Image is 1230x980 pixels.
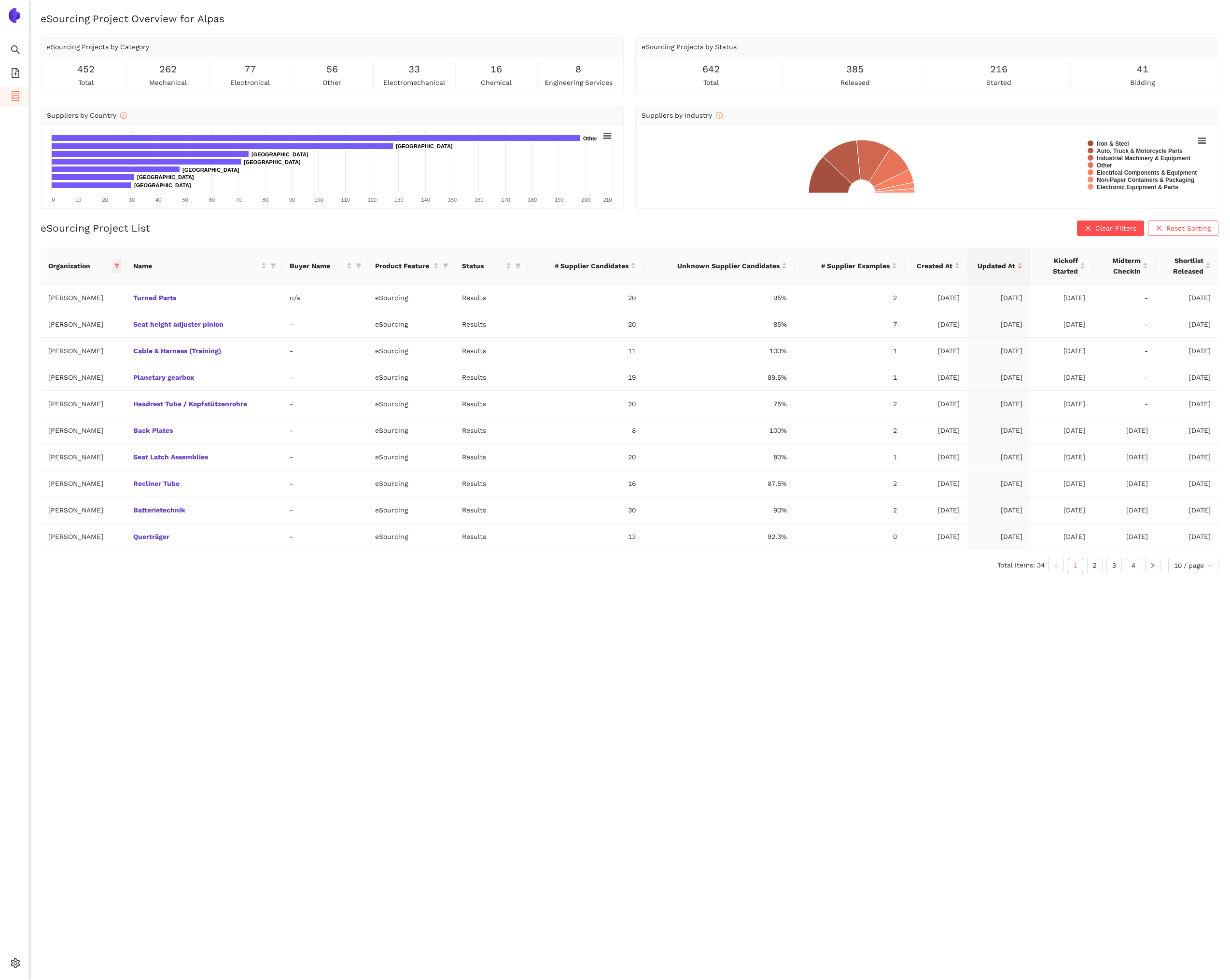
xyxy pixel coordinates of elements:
span: 56 [326,62,338,77]
span: Shortlist Released [1163,255,1203,276]
text: 80 [263,197,268,203]
td: - [1093,285,1156,311]
text: 30 [129,197,135,203]
td: - [282,524,368,550]
td: [DATE] [905,311,967,338]
text: 50 [182,197,188,203]
div: Page Size [1168,558,1218,573]
button: left [1048,558,1064,573]
span: filter [354,259,363,273]
td: [DATE] [905,497,967,524]
td: 16 [527,470,643,497]
td: eSourcing [367,391,454,417]
td: 92.3% [643,524,795,550]
span: filter [515,263,521,269]
td: [DATE] [905,417,967,444]
td: - [282,444,368,470]
td: [DATE] [967,417,1030,444]
span: # Supplier Examples [802,261,890,271]
td: [PERSON_NAME] [41,364,126,391]
text: 190 [555,197,563,203]
td: [DATE] [967,497,1030,524]
text: 150 [448,197,457,203]
li: Total items: 34 [997,558,1045,573]
span: Updated At [975,261,1015,271]
span: electromechanical [383,77,445,88]
td: - [1093,364,1156,391]
td: [DATE] [1156,364,1218,391]
td: 30 [527,497,643,524]
td: n/a [282,285,368,311]
span: electronical [230,77,270,88]
td: [DATE] [1030,311,1093,338]
td: 2 [795,285,905,311]
span: filter [114,263,120,269]
span: Created At [912,261,952,271]
th: this column's title is # Supplier Examples,this column is sortable [795,248,905,285]
td: - [282,497,368,524]
span: filter [112,259,122,273]
td: 89.5% [643,364,795,391]
td: [DATE] [1030,364,1093,391]
span: chemical [481,77,512,88]
td: [DATE] [905,391,967,417]
span: filter [443,263,448,269]
td: 85% [643,311,795,338]
td: Results [454,470,527,497]
span: 216 [990,62,1007,77]
span: Reset Sorting [1166,223,1211,234]
text: 160 [475,197,483,203]
text: 70 [236,197,241,203]
text: [GEOGRAPHIC_DATA] [396,143,453,149]
text: [GEOGRAPHIC_DATA] [182,167,239,173]
th: this column's title is Unknown Supplier Candidates,this column is sortable [643,248,795,285]
li: 1 [1068,558,1083,573]
td: 8 [527,417,643,444]
li: 2 [1087,558,1103,573]
td: [DATE] [1093,444,1156,470]
th: this column's title is Status,this column is sortable [454,248,527,285]
text: Iron & Steel [1097,140,1129,147]
td: [PERSON_NAME] [41,524,126,550]
span: Status [462,261,504,271]
td: 1 [795,364,905,391]
text: Other [1097,162,1112,169]
td: [DATE] [1030,338,1093,364]
text: 20 [102,197,108,203]
text: 210 [603,197,612,203]
td: [DATE] [967,338,1030,364]
text: Non-Paper Containers & Packaging [1097,177,1194,183]
span: setting [11,955,20,974]
text: [GEOGRAPHIC_DATA] [137,174,194,180]
text: 90 [289,197,295,203]
text: 100 [314,197,323,203]
span: file-add [11,65,20,84]
td: [DATE] [905,444,967,470]
li: Previous Page [1048,558,1064,573]
span: Midterm Checkin [1101,255,1141,276]
li: Next Page [1145,558,1160,573]
th: this column's title is Created At,this column is sortable [905,248,967,285]
h2: eSourcing Project List [41,221,150,235]
td: Results [454,338,527,364]
text: 10 [75,197,81,203]
span: filter [270,263,276,269]
td: [DATE] [967,524,1030,550]
td: 2 [795,417,905,444]
text: Electronic Equipment & Parts [1097,184,1178,191]
td: 100% [643,338,795,364]
text: 60 [209,197,215,203]
td: Results [454,285,527,311]
td: - [1093,311,1156,338]
a: 1 [1068,558,1083,573]
td: [DATE] [1156,470,1218,497]
text: Electrical Components & Equipment [1097,169,1197,176]
td: eSourcing [367,364,454,391]
button: right [1145,558,1160,573]
text: 180 [528,197,537,203]
span: 33 [408,62,420,77]
td: [DATE] [1156,285,1218,311]
span: 452 [77,62,95,77]
td: [PERSON_NAME] [41,338,126,364]
span: 8 [575,62,581,77]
